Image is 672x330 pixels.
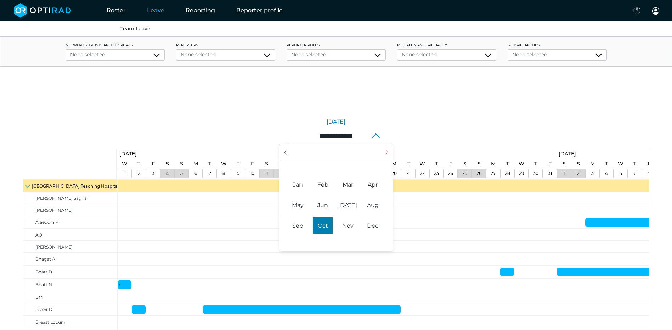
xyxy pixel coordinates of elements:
[363,217,383,234] span: December 1, 2025
[178,159,185,169] a: October 5, 2025
[338,217,358,234] span: November 1, 2025
[616,159,625,169] a: November 5, 2025
[35,232,42,238] span: AO
[405,169,412,178] a: October 21, 2025
[164,159,171,169] a: October 4, 2025
[120,159,129,169] a: October 1, 2025
[70,51,160,58] div: None selected
[557,149,578,159] a: November 1, 2025
[531,169,540,178] a: October 30, 2025
[118,149,139,159] a: October 1, 2025
[150,169,156,178] a: October 3, 2025
[462,159,468,169] a: October 25, 2025
[313,197,333,214] span: June 1, 2025
[418,169,427,178] a: October 22, 2025
[547,159,553,169] a: October 31, 2025
[122,169,127,178] a: October 1, 2025
[446,169,455,178] a: October 24, 2025
[179,169,185,178] a: October 5, 2025
[561,159,567,169] a: November 1, 2025
[363,176,383,193] span: April 1, 2025
[277,169,284,178] a: October 12, 2025
[512,51,602,58] div: None selected
[263,169,270,178] a: October 11, 2025
[363,197,383,214] span: August 1, 2025
[324,148,348,155] input: Year
[618,169,624,178] a: November 5, 2025
[575,169,581,178] a: November 2, 2025
[221,169,227,178] a: October 8, 2025
[546,169,554,178] a: October 31, 2025
[397,42,496,48] label: Modality and Speciality
[207,169,213,178] a: October 7, 2025
[66,42,165,48] label: networks, trusts and hospitals
[176,42,275,48] label: Reporters
[277,159,284,169] a: October 12, 2025
[35,195,89,201] span: [PERSON_NAME] Saghar
[489,169,497,178] a: October 27, 2025
[192,159,200,169] a: October 6, 2025
[517,169,526,178] a: October 29, 2025
[164,169,170,178] a: October 4, 2025
[181,51,271,58] div: None selected
[632,169,638,178] a: November 6, 2025
[532,159,539,169] a: October 30, 2025
[603,169,610,178] a: November 4, 2025
[219,159,228,169] a: October 8, 2025
[475,169,483,178] a: October 26, 2025
[402,51,492,58] div: None selected
[432,169,441,178] a: October 23, 2025
[489,159,497,169] a: October 27, 2025
[288,197,308,214] span: May 1, 2025
[288,217,308,234] span: September 1, 2025
[338,176,358,193] span: March 1, 2025
[235,159,241,169] a: October 9, 2025
[35,307,52,312] span: Boxer D
[35,269,52,274] span: Bhatt D
[575,159,582,169] a: November 2, 2025
[447,159,454,169] a: October 24, 2025
[136,169,142,178] a: October 2, 2025
[263,159,270,169] a: October 11, 2025
[508,42,607,48] label: Subspecialities
[646,169,652,178] a: November 7, 2025
[433,159,440,169] a: October 23, 2025
[390,159,398,169] a: October 20, 2025
[603,159,610,169] a: November 4, 2025
[14,3,71,18] img: brand-opti-rad-logos-blue-and-white-d2f68631ba2948856bd03f2d395fb146ddc8fb01b4b6e9315ea85fa773367...
[120,25,151,32] a: Team Leave
[589,169,595,178] a: November 3, 2025
[646,159,653,169] a: November 7, 2025
[291,51,381,58] div: None selected
[588,159,597,169] a: November 3, 2025
[561,169,566,178] a: November 1, 2025
[327,118,345,126] a: [DATE]
[136,159,142,169] a: October 2, 2025
[313,176,333,193] span: February 1, 2025
[313,217,333,234] span: October 1, 2025
[32,183,133,189] span: [GEOGRAPHIC_DATA] Teaching Hospitals Trust
[338,197,358,214] span: July 1, 2025
[35,295,43,300] span: BM
[193,169,199,178] a: October 6, 2025
[35,220,58,225] span: Alaeddin F
[248,169,256,178] a: October 10, 2025
[35,207,73,213] span: [PERSON_NAME]
[35,282,52,287] span: Bhatt N
[35,319,66,325] span: Breast Locum
[35,244,73,250] span: [PERSON_NAME]
[504,159,510,169] a: October 28, 2025
[461,169,469,178] a: October 25, 2025
[35,256,55,262] span: Bhagat A
[150,159,157,169] a: October 3, 2025
[405,159,411,169] a: October 21, 2025
[390,169,399,178] a: October 20, 2025
[288,176,308,193] span: January 1, 2025
[632,159,638,169] a: November 6, 2025
[249,159,256,169] a: October 10, 2025
[476,159,482,169] a: October 26, 2025
[503,169,512,178] a: October 28, 2025
[235,169,241,178] a: October 9, 2025
[517,159,526,169] a: October 29, 2025
[418,159,427,169] a: October 22, 2025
